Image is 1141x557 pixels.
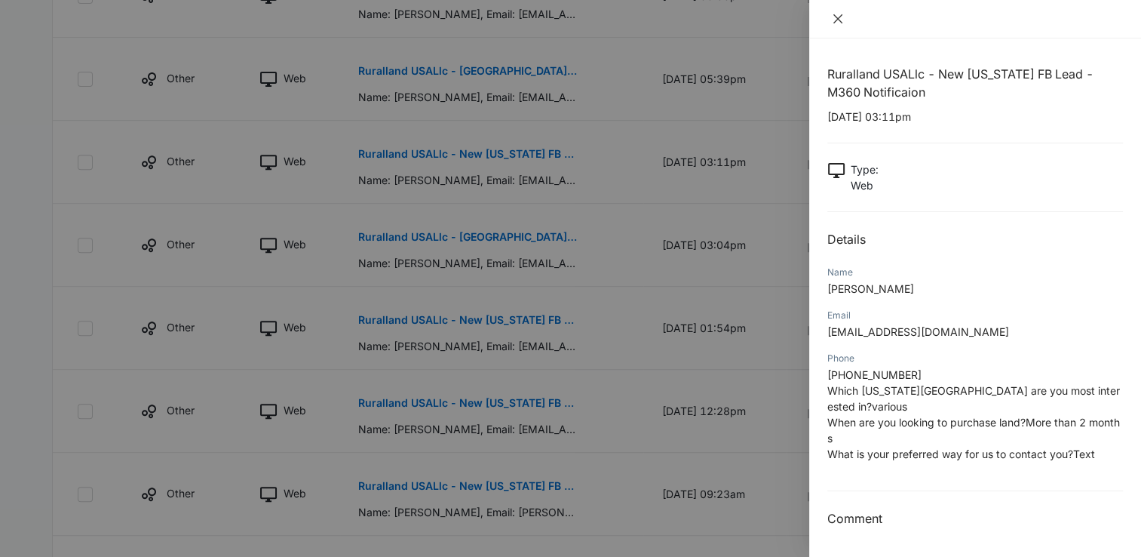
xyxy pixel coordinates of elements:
[832,13,844,25] span: close
[851,177,879,193] p: Web
[827,448,1095,460] span: What is your preferred way for us to contact you?Text
[827,12,848,26] button: Close
[827,384,1120,413] span: Which [US_STATE][GEOGRAPHIC_DATA] are you most interested in?various
[827,325,1009,338] span: [EMAIL_ADDRESS][DOMAIN_NAME]
[827,309,1123,322] div: Email
[827,509,1123,528] h3: Comment
[827,282,914,295] span: [PERSON_NAME]
[827,416,1120,445] span: When are you looking to purchase land?More than 2 months
[827,368,922,381] span: [PHONE_NUMBER]
[851,162,879,177] p: Type :
[827,65,1123,101] h1: Ruralland USALlc - New [US_STATE] FB Lead - M360 Notificaion
[827,109,1123,125] p: [DATE] 03:11pm
[827,352,1123,365] div: Phone
[827,230,1123,248] h2: Details
[827,266,1123,279] div: Name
